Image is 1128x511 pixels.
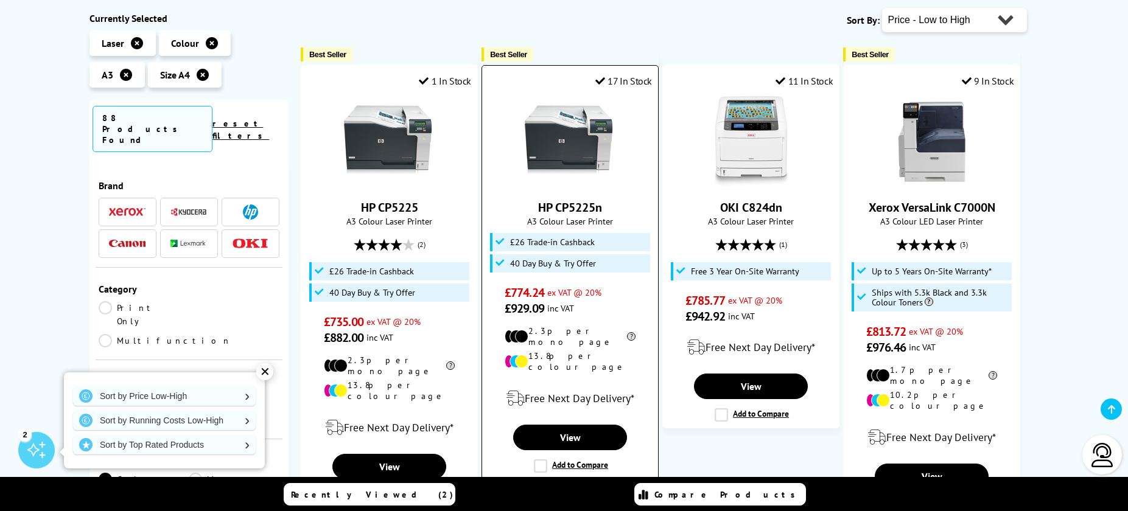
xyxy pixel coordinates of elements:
[307,215,471,227] span: A3 Colour Laser Printer
[505,301,544,316] span: £929.09
[99,301,189,328] a: Print Only
[366,316,421,327] span: ex VAT @ 20%
[482,47,533,61] button: Best Seller
[875,464,988,489] a: View
[685,293,725,308] span: £785.77
[170,207,207,217] img: Kyocera
[850,215,1014,227] span: A3 Colour LED Laser Printer
[872,288,1009,307] span: Ships with 5.3k Black and 3.3k Colour Toners
[170,240,207,248] img: Lexmark
[332,454,446,479] a: View
[366,332,393,343] span: inc VAT
[685,308,725,324] span: £942.92
[309,50,346,59] span: Best Seller
[510,259,596,268] span: 40 Day Buy & Try Offer
[728,310,755,322] span: inc VAT
[886,96,978,187] img: Xerox VersaLink C7000N
[779,233,787,256] span: (1)
[109,208,145,217] img: Xerox
[418,233,426,256] span: (2)
[669,215,833,227] span: A3 Colour Laser Printer
[706,178,797,190] a: OKI C824dn
[99,334,231,347] a: Multifunction
[534,459,608,473] label: Add to Compare
[256,363,273,380] div: ✕
[243,204,258,220] img: HP
[909,341,936,353] span: inc VAT
[73,411,256,430] a: Sort by Running Costs Low-High
[510,237,595,247] span: £26 Trade-in Cashback
[73,435,256,454] a: Sort by Top Rated Products
[525,96,616,187] img: HP CP5225n
[170,204,207,220] a: Kyocera
[102,69,113,81] span: A3
[909,325,963,337] span: ex VAT @ 20%
[344,178,435,190] a: HP CP5225
[720,200,782,215] a: OKI C824dn
[866,389,997,411] li: 10.2p per colour page
[843,47,895,61] button: Best Seller
[99,473,189,486] a: Colour
[301,47,352,61] button: Best Seller
[547,302,574,314] span: inc VAT
[89,12,289,24] div: Currently Selected
[344,96,435,187] img: HP CP5225
[93,106,213,152] span: 88 Products Found
[109,240,145,248] img: Canon
[852,50,889,59] span: Best Seller
[189,473,279,486] a: Mono
[850,420,1014,454] div: modal_delivery
[505,325,636,347] li: 2.3p per mono page
[99,179,280,192] div: Brand
[706,96,797,187] img: OKI C824dn
[361,200,418,215] a: HP CP5225
[109,204,145,220] a: Xerox
[329,266,414,276] span: £26 Trade-in Cashback
[307,411,471,445] div: modal_delivery
[102,37,124,49] span: Laser
[324,355,455,377] li: 2.3p per mono page
[669,330,833,364] div: modal_delivery
[324,380,455,401] li: 13.8p per colour page
[109,236,145,251] a: Canon
[728,294,782,306] span: ex VAT @ 20%
[232,238,268,249] img: OKI
[654,489,802,500] span: Compare Products
[488,215,652,227] span: A3 Colour Laser Printer
[284,483,455,506] a: Recently Viewed (2)
[490,50,527,59] span: Best Seller
[212,118,269,141] a: reset filters
[869,200,995,215] a: Xerox VersaLink C7000N
[866,324,906,339] span: £813.72
[419,75,471,87] div: 1 In Stock
[634,483,806,506] a: Compare Products
[962,75,1014,87] div: 9 In Stock
[866,364,997,386] li: 1.7p per mono page
[291,489,454,500] span: Recently Viewed (2)
[171,37,199,49] span: Colour
[232,204,268,220] a: HP
[847,14,880,26] span: Sort By:
[1090,443,1115,467] img: user-headset-light.svg
[715,408,789,422] label: Add to Compare
[99,283,280,295] div: Category
[170,236,207,251] a: Lexmark
[886,178,978,190] a: Xerox VersaLink C7000N
[18,428,32,441] div: 2
[547,287,601,298] span: ex VAT @ 20%
[505,285,544,301] span: £774.24
[488,381,652,415] div: modal_delivery
[160,69,190,81] span: Size A4
[505,350,636,372] li: 13.8p per colour page
[73,386,256,406] a: Sort by Price Low-High
[872,266,992,276] span: Up to 5 Years On-Site Warranty*
[525,178,616,190] a: HP CP5225n
[776,75,833,87] div: 11 In Stock
[329,288,415,297] span: 40 Day Buy & Try Offer
[232,236,268,251] a: OKI
[324,314,363,330] span: £735.00
[513,425,626,450] a: View
[691,266,799,276] span: Free 3 Year On-Site Warranty
[866,339,906,355] span: £976.46
[324,330,363,346] span: £882.00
